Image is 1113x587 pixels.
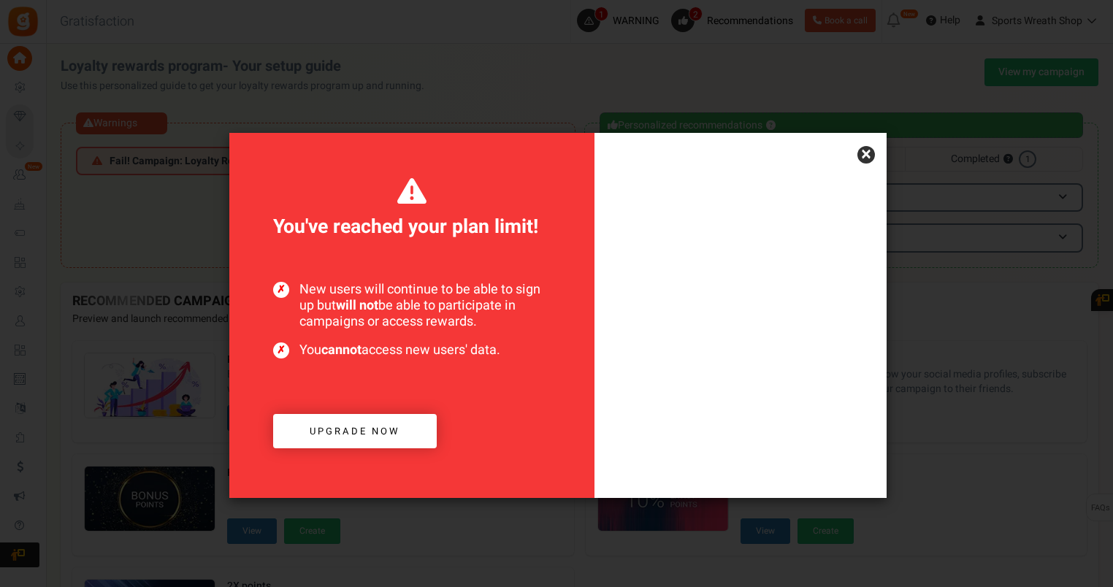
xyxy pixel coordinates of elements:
[310,424,400,438] span: Upgrade now
[321,340,362,360] b: cannot
[857,146,875,164] a: ×
[273,342,551,358] span: You access new users' data.
[336,296,378,315] b: will not
[273,282,551,329] span: New users will continue to be able to sign up but be able to participate in campaigns or access r...
[273,177,551,241] span: You've reached your plan limit!
[594,206,887,498] img: Increased users
[273,414,437,448] a: Upgrade now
